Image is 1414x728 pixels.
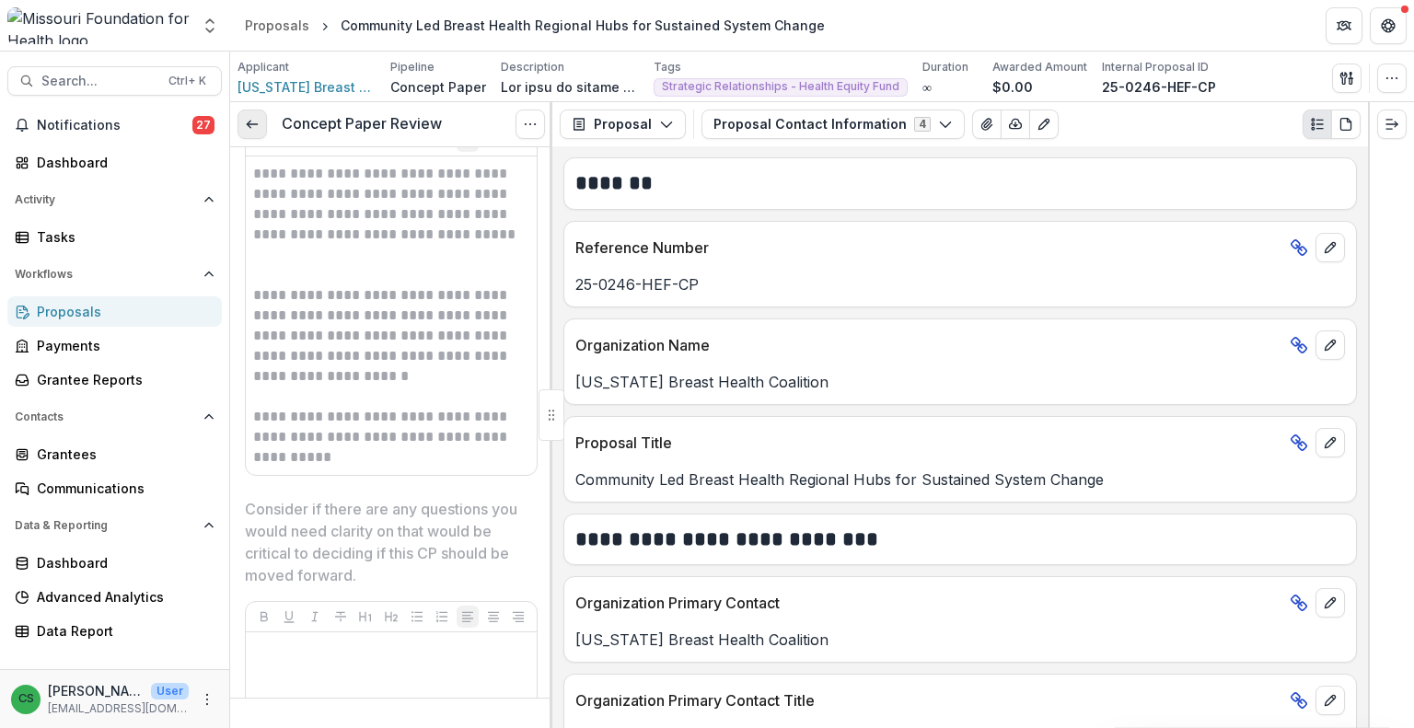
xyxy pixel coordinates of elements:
p: Organization Primary Contact [575,592,1282,614]
span: 27 [192,116,214,134]
div: Grantees [37,445,207,464]
span: Search... [41,74,157,89]
a: Proposals [238,12,317,39]
button: More [196,688,218,711]
button: Bold [253,606,275,628]
button: Heading 1 [354,606,377,628]
div: Advanced Analytics [37,587,207,607]
div: Proposals [37,302,207,321]
p: Applicant [238,59,289,75]
p: Lor ipsu do sitame consec adipis Elitsedd eius temporinci utla etd Magnaali Enimad Minimv Quisnos... [501,77,639,97]
nav: breadcrumb [238,12,832,39]
button: Align Center [482,606,504,628]
p: [EMAIL_ADDRESS][DOMAIN_NAME] [48,700,189,717]
div: Communications [37,479,207,498]
button: Strike [330,606,352,628]
button: Bullet List [406,606,428,628]
button: edit [1315,428,1345,457]
div: Data Report [37,621,207,641]
a: [US_STATE] Breast Health Coalition [238,77,376,97]
a: Dashboard [7,147,222,178]
button: Open Workflows [7,260,222,289]
span: Notifications [37,118,192,133]
p: [US_STATE] Breast Health Coalition [575,371,1345,393]
button: Edit as form [1029,110,1059,139]
p: Duration [922,59,968,75]
button: Proposal Contact Information4 [701,110,965,139]
button: Open Data & Reporting [7,511,222,540]
div: Tasks [37,227,207,247]
p: 25-0246-HEF-CP [1102,77,1216,97]
button: edit [1315,686,1345,715]
p: Reference Number [575,237,1282,259]
p: Consider if there are any questions you would need clarity on that would be critical to deciding ... [245,498,527,586]
div: Payments [37,336,207,355]
span: Data & Reporting [15,519,196,532]
a: Grantee Reports [7,364,222,395]
p: Awarded Amount [992,59,1087,75]
p: Organization Name [575,334,1282,356]
span: Workflows [15,268,196,281]
p: Organization Primary Contact Title [575,689,1282,711]
a: Communications [7,473,222,503]
button: Expand right [1377,110,1407,139]
p: [US_STATE] Breast Health Coalition [575,629,1345,651]
a: Dashboard [7,548,222,578]
button: Italicize [304,606,326,628]
button: Ordered List [431,606,453,628]
span: Contacts [15,410,196,423]
p: Proposal Title [575,432,1282,454]
button: Partners [1326,7,1362,44]
button: Underline [278,606,300,628]
button: Plaintext view [1303,110,1332,139]
p: ∞ [922,77,932,97]
p: Pipeline [390,59,435,75]
div: Dashboard [37,553,207,572]
button: edit [1315,330,1345,360]
button: Search... [7,66,222,96]
button: edit [1315,588,1345,618]
div: Community Led Breast Health Regional Hubs for Sustained System Change [341,16,825,35]
button: Open Contacts [7,402,222,432]
button: Notifications27 [7,110,222,140]
button: Align Left [457,606,479,628]
button: Open Activity [7,185,222,214]
p: Internal Proposal ID [1102,59,1209,75]
p: Community Led Breast Health Regional Hubs for Sustained System Change [575,468,1345,491]
a: Grantees [7,439,222,469]
p: Tags [654,59,681,75]
button: edit [1315,233,1345,262]
button: Get Help [1370,7,1407,44]
a: Advanced Analytics [7,582,222,612]
div: Dashboard [37,153,207,172]
a: Proposals [7,296,222,327]
button: Options [516,110,545,139]
h3: Concept Paper Review [282,115,442,133]
div: Proposals [245,16,309,35]
button: Heading 2 [380,606,402,628]
p: $0.00 [992,77,1033,97]
button: View Attached Files [972,110,1002,139]
img: Missouri Foundation for Health logo [7,7,190,44]
button: PDF view [1331,110,1361,139]
p: Concept Paper [390,77,486,97]
p: User [151,683,189,699]
a: Payments [7,330,222,361]
div: Grantee Reports [37,370,207,389]
span: Activity [15,193,196,206]
div: Chase Shiflet [18,693,34,705]
a: Data Report [7,616,222,646]
button: Open entity switcher [197,7,223,44]
div: Ctrl + K [165,71,210,91]
p: Description [501,59,564,75]
button: Align Right [507,606,529,628]
a: Tasks [7,222,222,252]
button: Proposal [560,110,686,139]
p: [PERSON_NAME] [48,681,144,700]
p: 25-0246-HEF-CP [575,273,1345,295]
span: Strategic Relationships - Health Equity Fund [662,80,899,93]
